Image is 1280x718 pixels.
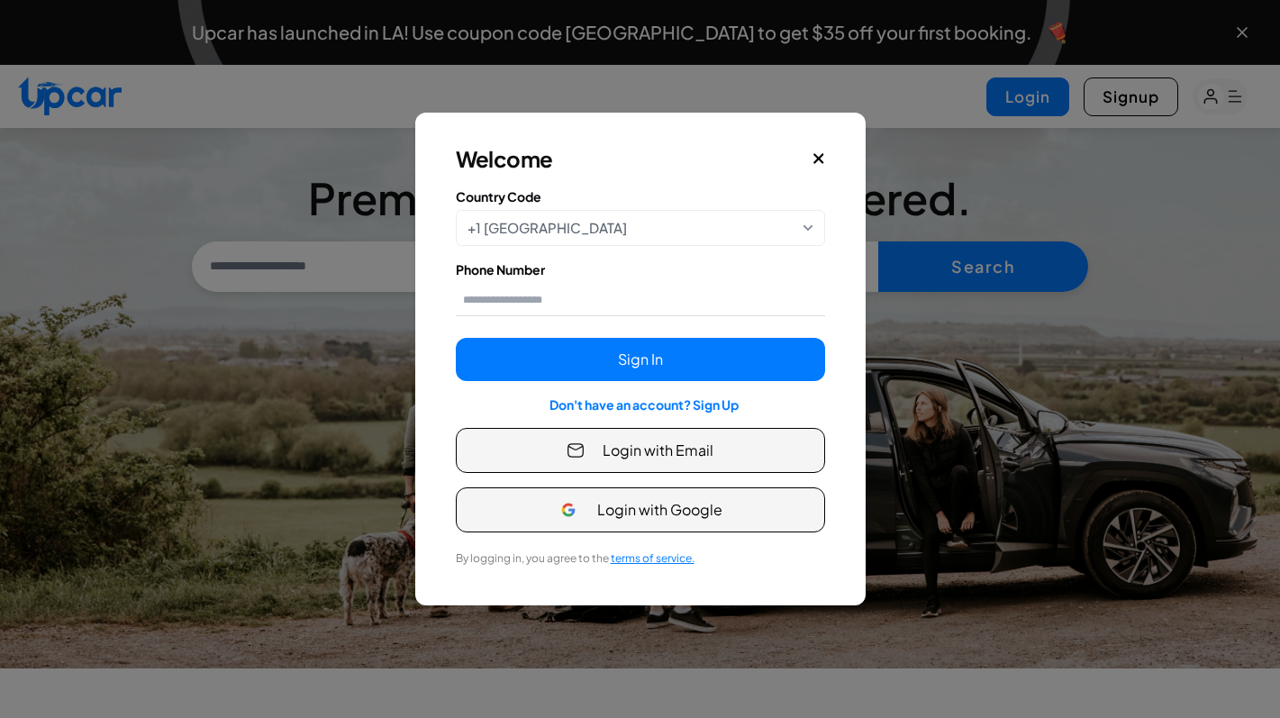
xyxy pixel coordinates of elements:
[558,499,579,521] img: Google Icon
[468,218,627,239] span: +1 [GEOGRAPHIC_DATA]
[549,396,739,413] a: Don't have an account? Sign Up
[603,440,713,461] span: Login with Email
[456,428,825,473] button: Login with Email
[456,260,825,279] label: Phone Number
[456,144,553,173] h3: Welcome
[456,187,825,206] label: Country Code
[456,338,825,381] button: Sign In
[456,487,825,532] button: Login with Google
[812,150,825,167] button: Close
[597,499,722,521] span: Login with Google
[456,550,694,567] label: By logging in, you agree to the
[611,551,694,565] span: terms of service.
[567,441,585,459] img: Email Icon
